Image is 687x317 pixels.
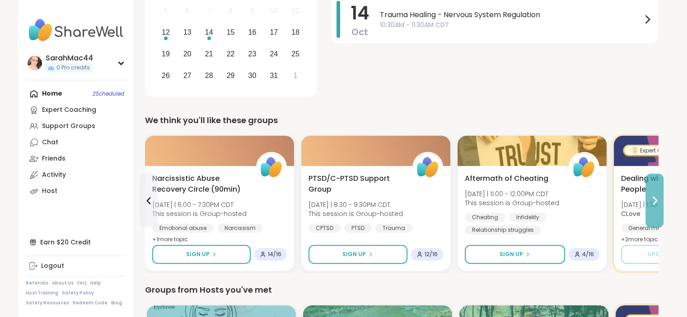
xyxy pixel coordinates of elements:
[243,1,262,21] div: Not available Thursday, October 9th, 2025
[178,23,197,42] div: Choose Monday, October 13th, 2025
[26,14,126,46] img: ShareWell Nav Logo
[42,170,66,179] div: Activity
[465,245,565,264] button: Sign Up
[221,1,240,21] div: Not available Wednesday, October 8th, 2025
[183,48,192,60] div: 20
[342,250,366,258] span: Sign Up
[162,69,170,82] div: 26
[42,138,58,147] div: Chat
[380,20,642,30] span: 10:30AM - 11:30AM CDT
[156,1,176,21] div: Not available Sunday, October 5th, 2025
[270,5,278,17] div: 10
[229,5,233,17] div: 8
[152,245,251,264] button: Sign Up
[227,69,235,82] div: 29
[111,300,122,306] a: Blog
[183,26,192,38] div: 13
[52,280,74,286] a: About Us
[42,154,65,163] div: Friends
[248,48,257,60] div: 23
[465,225,541,234] div: Relationship struggles
[264,23,284,42] div: Choose Friday, October 17th, 2025
[186,250,210,258] span: Sign Up
[308,209,403,218] span: This session is Group-hosted
[183,69,192,82] div: 27
[351,26,368,38] span: Oct
[42,122,95,131] div: Support Groups
[248,69,257,82] div: 30
[26,234,126,250] div: Earn $20 Credit
[291,5,299,17] div: 11
[221,66,240,85] div: Choose Wednesday, October 29th, 2025
[205,26,213,38] div: 14
[375,224,412,233] div: Trauma
[26,118,126,134] a: Support Groups
[152,173,246,195] span: Narcissistic Abuse Recovery Circle (90min)
[26,258,126,274] a: Logout
[26,290,58,296] a: Host Training
[291,48,299,60] div: 25
[41,262,64,271] div: Logout
[178,44,197,64] div: Choose Monday, October 20th, 2025
[465,198,559,207] span: This session is Group-hosted
[42,187,57,196] div: Host
[286,66,305,85] div: Choose Saturday, November 1st, 2025
[28,56,42,70] img: SarahMac44
[152,209,247,218] span: This session is Group-hosted
[185,5,189,17] div: 6
[178,1,197,21] div: Not available Monday, October 6th, 2025
[465,173,548,184] span: Aftermath of Cheating
[264,44,284,64] div: Choose Friday, October 24th, 2025
[217,224,263,233] div: Narcissism
[26,183,126,199] a: Host
[308,245,407,264] button: Sign Up
[26,151,126,167] a: Friends
[250,5,254,17] div: 9
[582,251,594,258] span: 4 / 16
[26,102,126,118] a: Expert Coaching
[286,23,305,42] div: Choose Saturday, October 18th, 2025
[152,200,247,209] span: [DATE] | 6:00 - 7:30PM CDT
[308,200,403,209] span: [DATE] | 8:30 - 9:30PM CDT
[227,26,235,38] div: 15
[199,66,219,85] div: Choose Tuesday, October 28th, 2025
[26,134,126,151] a: Chat
[308,224,341,233] div: CPTSD
[62,290,94,296] a: Safety Policy
[145,114,658,127] div: We think you'll like these groups
[243,44,262,64] div: Choose Thursday, October 23rd, 2025
[570,153,598,181] img: ShareWell
[344,224,372,233] div: PTSD
[56,64,90,72] span: 0 Pro credits
[465,189,559,198] span: [DATE] | 11:00 - 12:00PM CDT
[207,5,211,17] div: 7
[199,44,219,64] div: Choose Tuesday, October 21st, 2025
[291,26,299,38] div: 18
[257,153,285,181] img: ShareWell
[465,213,505,222] div: Cheating
[164,5,168,17] div: 5
[26,280,48,286] a: Referrals
[264,1,284,21] div: Not available Friday, October 10th, 2025
[26,167,126,183] a: Activity
[286,44,305,64] div: Choose Saturday, October 25th, 2025
[270,48,278,60] div: 24
[26,300,69,306] a: Safety Resources
[380,9,642,20] span: Trauma Healing - Nervous System Regulation
[425,251,438,258] span: 12 / 16
[156,66,176,85] div: Choose Sunday, October 26th, 2025
[145,284,658,296] div: Groups from Hosts you've met
[205,69,213,82] div: 28
[42,106,96,115] div: Expert Coaching
[500,250,523,258] span: Sign Up
[156,23,176,42] div: Choose Sunday, October 12th, 2025
[308,173,402,195] span: PTSD/C-PTSD Support Group
[199,1,219,21] div: Not available Tuesday, October 7th, 2025
[227,48,235,60] div: 22
[414,153,442,181] img: ShareWell
[162,26,170,38] div: 12
[243,23,262,42] div: Choose Thursday, October 16th, 2025
[270,26,278,38] div: 17
[73,300,107,306] a: Redeem Code
[152,224,214,233] div: Emotional abuse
